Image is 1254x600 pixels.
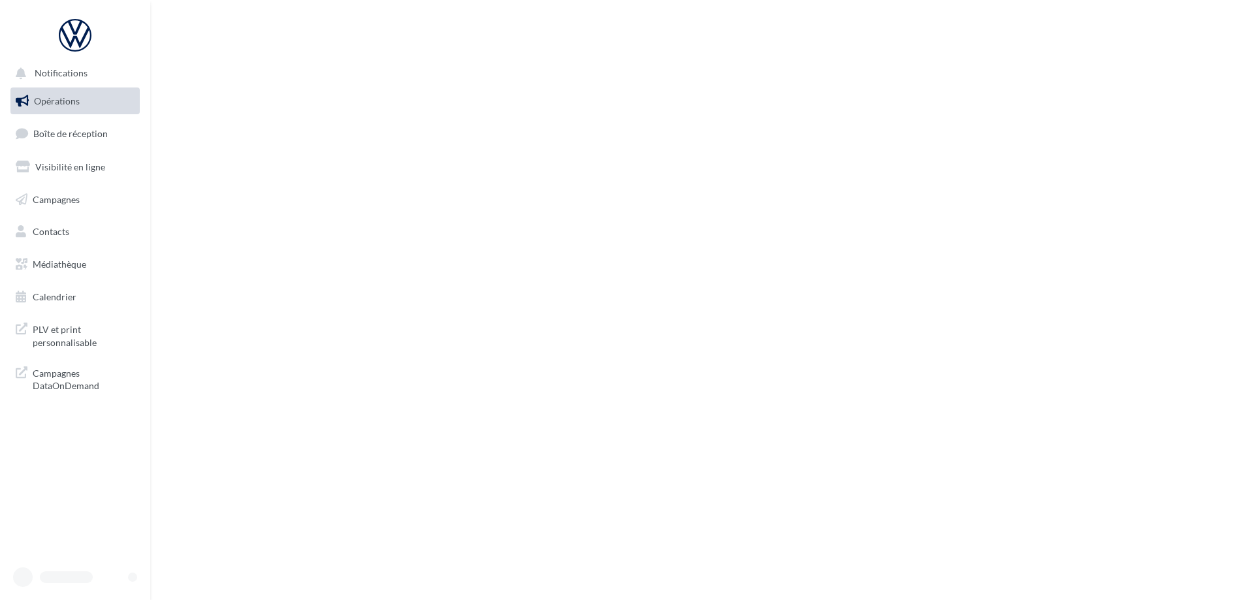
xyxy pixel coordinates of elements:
span: Notifications [35,68,88,79]
a: PLV et print personnalisable [8,315,142,354]
a: Calendrier [8,283,142,311]
span: Visibilité en ligne [35,161,105,172]
a: Boîte de réception [8,119,142,148]
span: Boîte de réception [33,128,108,139]
span: Opérations [34,95,80,106]
span: Calendrier [33,291,76,302]
span: Médiathèque [33,259,86,270]
a: Opérations [8,87,142,115]
a: Contacts [8,218,142,245]
span: PLV et print personnalisable [33,321,135,349]
a: Visibilité en ligne [8,153,142,181]
a: Campagnes [8,186,142,213]
a: Campagnes DataOnDemand [8,359,142,398]
span: Campagnes DataOnDemand [33,364,135,392]
span: Campagnes [33,193,80,204]
a: Médiathèque [8,251,142,278]
span: Contacts [33,226,69,237]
